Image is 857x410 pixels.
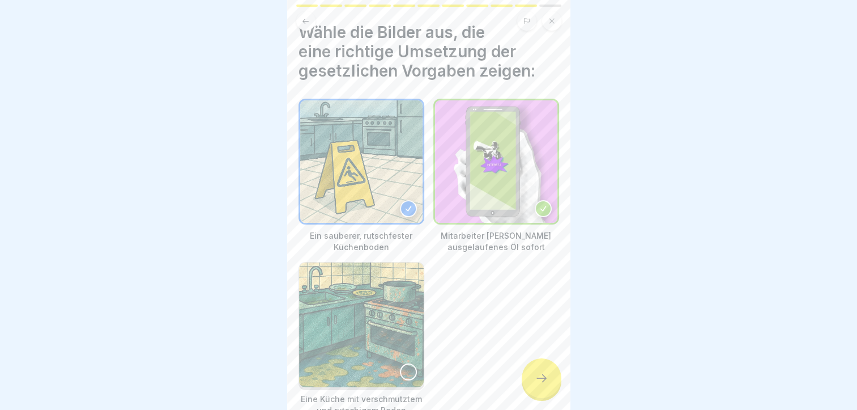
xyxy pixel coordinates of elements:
p: Ein sauberer, rutschfester Küchenboden [299,230,424,253]
img: hrj7v0bshvzf8xzvbzr2v9h6.png [300,100,423,223]
img: xb8ykfqfmq7dino88dngat9m.png [435,100,557,223]
img: ilticgfncrbkg15fh14pwcs0.png [299,263,424,387]
p: Mitarbeiter [PERSON_NAME] ausgelaufenes Öl sofort [433,230,559,253]
h4: Wähle die Bilder aus, die eine richtige Umsetzung der gesetzlichen Vorgaben zeigen: [299,23,559,81]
